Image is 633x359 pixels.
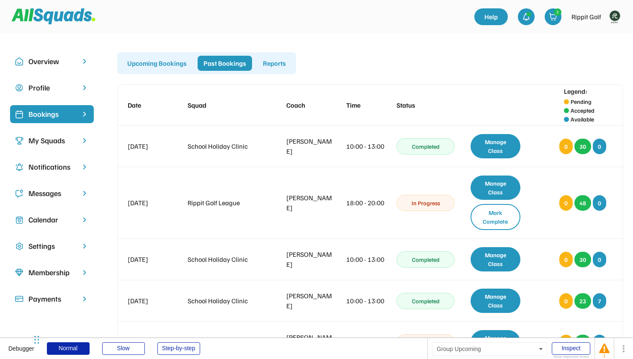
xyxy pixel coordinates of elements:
[15,163,23,171] img: Icon%20copy%204.svg
[188,100,275,110] div: Squad
[188,337,275,347] div: Rippit Golf League
[128,100,176,110] div: Date
[28,188,75,199] div: Messages
[346,254,385,264] div: 10:00 - 13:00
[28,108,75,120] div: Bookings
[28,82,75,93] div: Profile
[549,13,557,21] img: shopping-cart-01%20%281%29.svg
[28,240,75,252] div: Settings
[15,57,23,66] img: Icon%20copy%2010.svg
[346,198,385,208] div: 18:00 - 20:00
[286,332,335,352] div: [PERSON_NAME]
[15,84,23,92] img: user-circle.svg
[80,84,89,92] img: chevron-right.svg
[128,141,176,151] div: [DATE]
[188,296,275,306] div: School Holiday Clinic
[286,193,335,213] div: [PERSON_NAME]
[346,100,385,110] div: Time
[346,296,385,306] div: 10:00 - 13:00
[574,139,591,154] div: 30
[286,136,335,156] div: [PERSON_NAME]
[121,56,193,71] div: Upcoming Bookings
[396,334,455,351] button: In Progress
[552,342,590,355] div: Inspect
[471,134,520,158] div: Manage Class
[471,204,520,230] div: Mark Complete
[571,106,594,115] div: Accepted
[28,267,75,278] div: Membership
[128,296,176,306] div: [DATE]
[571,12,601,22] div: Rippit Golf
[80,269,89,276] img: chevron-right.svg
[15,242,23,251] img: Icon%20copy%2016.svg
[396,293,455,309] button: Completed
[128,337,176,347] div: [DATE]
[80,110,89,118] img: chevron-right%20copy%203.svg
[474,8,508,25] a: Help
[15,269,23,277] img: Icon%20copy%208.svg
[15,189,23,198] img: Icon%20copy%205.svg
[559,195,573,211] div: 0
[606,8,623,25] img: Rippitlogov2_green.png
[188,198,275,208] div: Rippit Golf League
[286,100,335,110] div: Coach
[346,337,385,347] div: 18:00 - 20:00
[559,139,573,154] div: 0
[396,100,460,110] div: Status
[15,137,23,145] img: Icon%20copy%203.svg
[47,342,90,355] div: Normal
[471,247,520,271] div: Manage Class
[188,141,275,151] div: School Holiday Clinic
[28,161,75,173] div: Notifications
[80,295,89,303] img: chevron-right.svg
[128,198,176,208] div: [DATE]
[28,214,75,225] div: Calendar
[15,110,23,119] img: Icon%20%2819%29.svg
[559,293,573,309] div: 0
[396,138,455,155] button: Completed
[28,56,75,67] div: Overview
[574,252,591,267] div: 30
[80,189,89,197] img: chevron-right.svg
[396,251,455,268] button: Completed
[552,355,590,359] div: Show responsive boxes
[522,13,530,21] img: bell-03%20%281%29.svg
[80,57,89,65] img: chevron-right.svg
[157,342,200,355] div: Step-by-step
[593,335,606,350] div: 0
[12,8,95,24] img: Squad%20Logo.svg
[396,195,455,211] button: In Progress
[574,293,591,309] div: 23
[554,9,561,15] div: 2
[102,342,145,355] div: Slow
[593,293,606,309] div: 7
[571,97,592,106] div: Pending
[574,195,591,211] div: 48
[593,195,606,211] div: 0
[432,342,547,356] div: Group Upcoming
[593,252,606,267] div: 0
[571,115,594,124] div: Available
[28,135,75,146] div: My Squads
[564,86,587,96] div: Legend:
[593,139,606,154] div: 0
[198,56,252,71] div: Past Bookings
[574,335,591,350] div: 48
[559,252,573,267] div: 0
[28,293,75,305] div: Payments
[15,295,23,303] img: Icon%20%2815%29.svg
[80,137,89,145] img: chevron-right.svg
[346,141,385,151] div: 10:00 - 13:00
[286,249,335,269] div: [PERSON_NAME]
[188,254,275,264] div: School Holiday Clinic
[471,289,520,313] div: Manage Class
[471,176,520,200] div: Manage Class
[286,291,335,311] div: [PERSON_NAME]
[599,354,610,358] div: 1
[471,330,520,354] div: Manage Class
[80,242,89,250] img: chevron-right.svg
[559,335,573,350] div: 0
[15,216,23,224] img: Icon%20copy%207.svg
[128,254,176,264] div: [DATE]
[80,163,89,171] img: chevron-right.svg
